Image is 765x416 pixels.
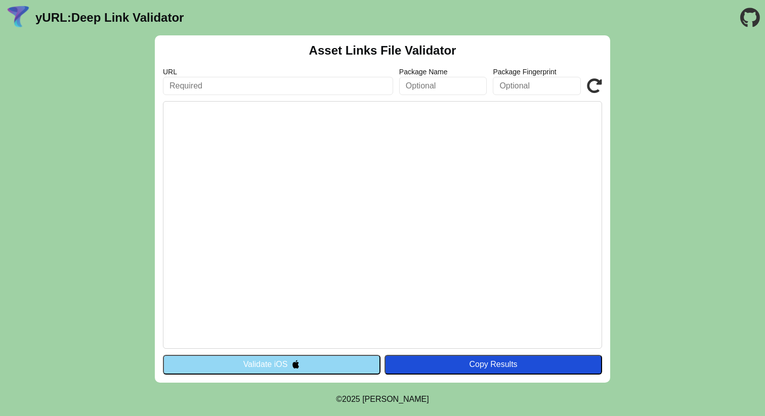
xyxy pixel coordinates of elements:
[399,68,487,76] label: Package Name
[163,68,393,76] label: URL
[399,77,487,95] input: Optional
[342,395,360,403] span: 2025
[493,68,581,76] label: Package Fingerprint
[291,360,300,368] img: appleIcon.svg
[362,395,429,403] a: Michael Ibragimchayev's Personal Site
[5,5,31,31] img: yURL Logo
[309,43,456,58] h2: Asset Links File Validator
[163,77,393,95] input: Required
[35,11,184,25] a: yURL:Deep Link Validator
[385,355,602,374] button: Copy Results
[336,383,429,416] footer: ©
[493,77,581,95] input: Optional
[390,360,597,369] div: Copy Results
[163,355,380,374] button: Validate iOS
